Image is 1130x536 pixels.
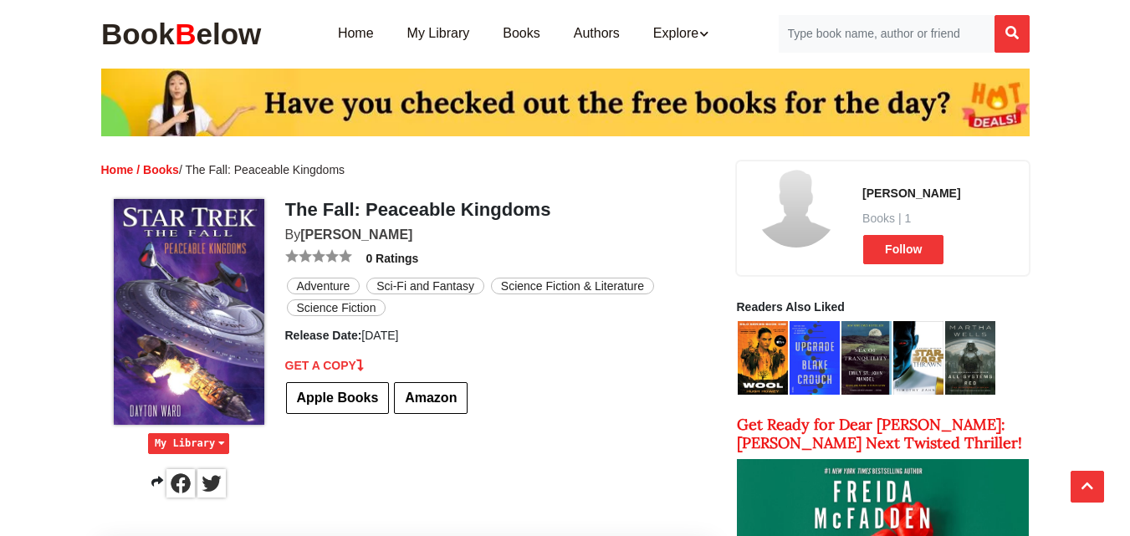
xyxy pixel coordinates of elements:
a: [PERSON_NAME] [300,227,412,242]
a: Adventure [287,278,360,294]
h2: Readers Also Liked [737,300,1030,314]
img: The Fall: Peaceable Kingdoms [114,199,264,425]
img: Wool [738,321,788,395]
a: Home [321,8,391,60]
img: twitter black squer icon [197,469,226,498]
li: [DATE] [285,327,687,344]
a: Home [101,163,134,176]
a: Share on Twitter [197,475,226,488]
a: Apple Books [286,382,390,414]
b: Release Date: [285,329,362,342]
a: Science Fiction & Literature [491,278,654,294]
img: All Systems Red [945,321,995,395]
h2: Get Ready for Dear [PERSON_NAME]: [PERSON_NAME] Next Twisted Thriller! [737,416,1030,452]
a: / Books [136,163,179,176]
h1: The Fall: Peaceable Kingdoms [285,199,687,221]
a: My Library [391,8,487,60]
span: / The Fall: Peaceable Kingdoms [179,163,345,176]
a: Authors [557,8,637,60]
a: Science Fiction [287,299,386,316]
img: Upgrade [790,321,840,395]
img: Sea of Tranquility [841,321,892,395]
p: GET A COPY [285,357,687,374]
img: BookBelow Logo [101,17,268,51]
img: facebook black squer icon [166,469,195,498]
img: Dayton Ward [754,164,838,248]
span: Share on social media [151,475,163,488]
img: Thrawn (Star Wars) [893,321,943,395]
input: Search for Books [778,15,995,53]
span: Follow [863,235,943,264]
a: Explore [637,8,725,60]
button: Scroll Top [1071,471,1104,503]
span: Books | 1 [862,210,1026,227]
a: 0 Ratings [366,252,418,265]
a: Amazon [394,382,468,414]
a: Share on Facebook [166,475,195,488]
button: My Library [148,433,229,454]
img: Todays Hot Deals [101,69,1030,136]
a: Books [486,8,556,60]
button: Search [995,15,1030,53]
h2: By [285,227,687,242]
a: Sci-Fi and Fantasy [366,278,484,294]
a: [PERSON_NAME] [862,186,960,200]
